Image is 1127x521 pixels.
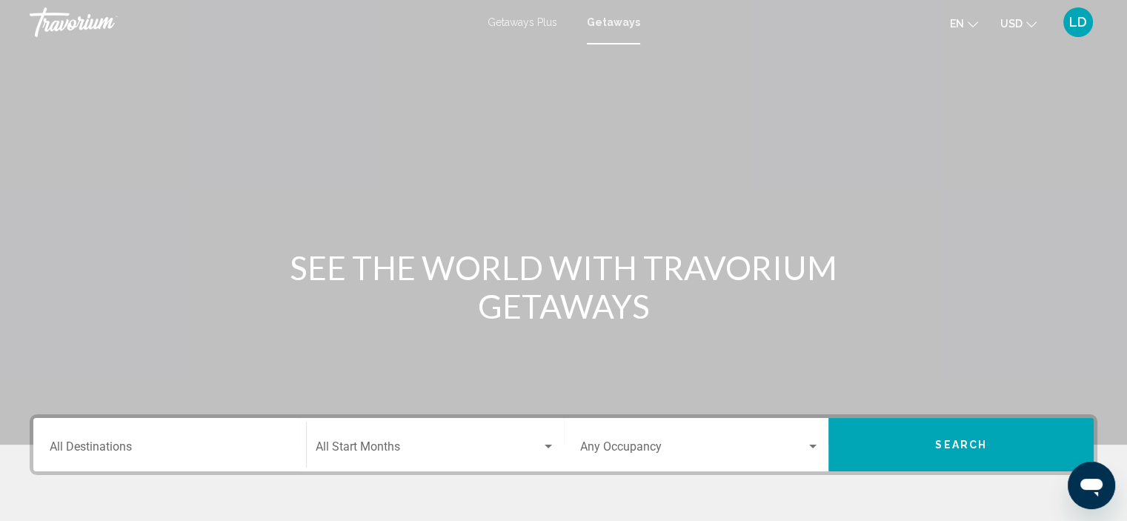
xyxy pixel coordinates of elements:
iframe: Button to launch messaging window [1068,462,1115,509]
a: Getaways [587,16,640,28]
a: Getaways Plus [488,16,557,28]
span: USD [1000,18,1023,30]
span: en [950,18,964,30]
button: Change currency [1000,13,1037,34]
span: LD [1069,15,1087,30]
h1: SEE THE WORLD WITH TRAVORIUM GETAWAYS [286,248,842,325]
button: Change language [950,13,978,34]
div: Search widget [33,418,1094,471]
a: Travorium [30,7,473,37]
button: User Menu [1059,7,1097,38]
span: Search [935,439,987,451]
button: Search [828,418,1094,471]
